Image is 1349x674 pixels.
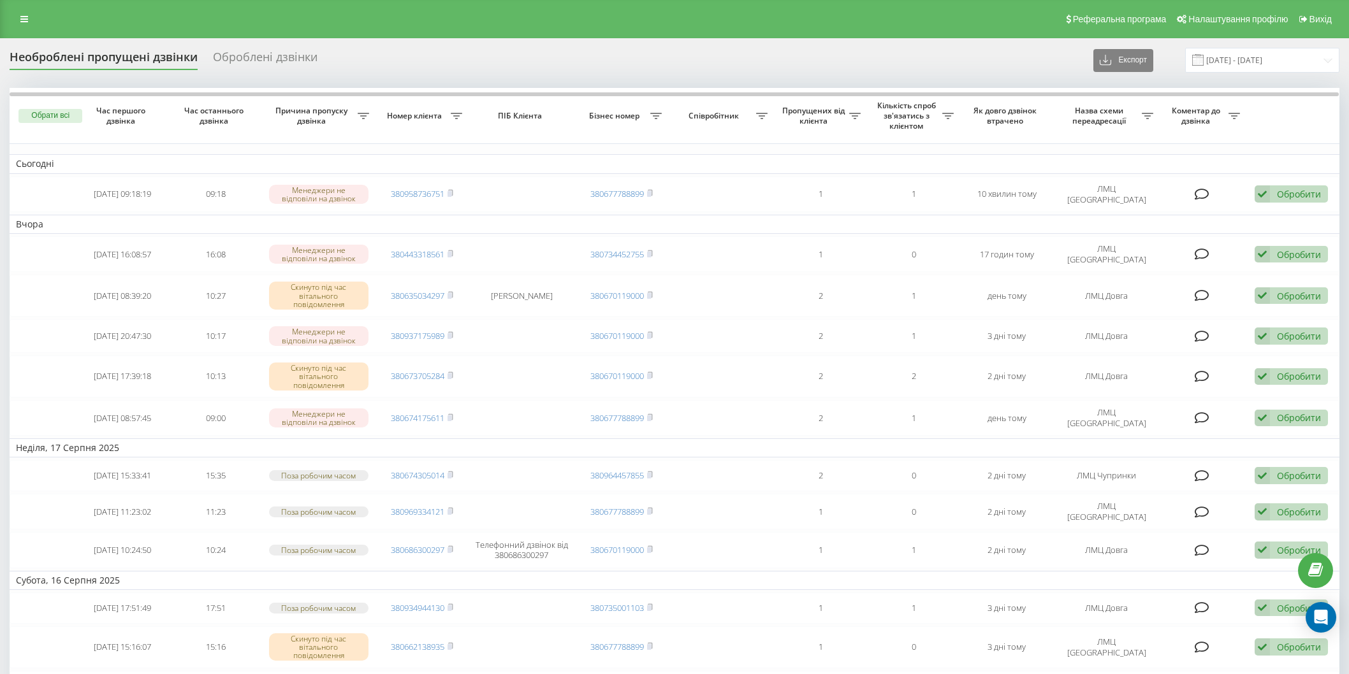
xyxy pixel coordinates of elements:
span: Коментар до дзвінка [1166,106,1229,125]
div: Поза робочим часом [269,470,369,481]
div: Open Intercom Messenger [1306,602,1336,633]
td: 10:27 [169,275,262,317]
a: 380670119000 [590,544,644,556]
a: 380635034297 [391,290,444,301]
td: 2 [774,319,867,353]
div: Скинуто під час вітального повідомлення [269,633,369,661]
td: 16:08 [169,236,262,272]
td: 0 [867,236,960,272]
div: Менеджери не відповіли на дзвінок [269,408,369,427]
td: 0 [867,460,960,491]
td: [DATE] 15:33:41 [76,460,169,491]
td: 3 дні тому [960,626,1053,668]
span: ПІБ Клієнта [479,111,564,121]
a: 380662138935 [391,641,444,652]
a: 380674305014 [391,470,444,481]
td: ЛМЦ Довга [1053,532,1160,568]
div: Обробити [1277,290,1321,302]
button: Експорт [1093,49,1153,72]
td: 10:24 [169,532,262,568]
td: [DATE] 08:39:20 [76,275,169,317]
div: Обробити [1277,602,1321,614]
span: Номер клієнта [382,111,451,121]
td: 10:17 [169,319,262,353]
td: 1 [867,400,960,436]
td: 1 [774,592,867,624]
td: 1 [774,236,867,272]
td: 2 [774,460,867,491]
span: Кількість спроб зв'язатись з клієнтом [873,101,942,131]
button: Обрати всі [18,109,82,123]
a: 380670119000 [590,370,644,382]
td: [DATE] 10:24:50 [76,532,169,568]
td: ЛМЦ [GEOGRAPHIC_DATA] [1053,176,1160,212]
td: 2 [774,275,867,317]
span: Назва схеми переадресації [1060,106,1142,125]
a: 380934944130 [391,602,444,613]
td: 09:00 [169,400,262,436]
td: 1 [774,494,867,529]
a: 380670119000 [590,290,644,301]
span: Бізнес номер [581,111,650,121]
div: Обробити [1277,544,1321,556]
td: 1 [774,176,867,212]
td: 17 годин тому [960,236,1053,272]
span: Причина пропуску дзвінка [268,106,357,125]
td: 1 [774,626,867,668]
td: Вчора [10,215,1339,234]
td: 1 [867,592,960,624]
div: Обробити [1277,248,1321,261]
td: ЛМЦ Довга [1053,319,1160,353]
span: Вихід [1309,14,1332,24]
a: 380674175611 [391,412,444,424]
a: 380964457855 [590,470,644,481]
td: Неділя, 17 Серпня 2025 [10,438,1339,457]
td: 09:18 [169,176,262,212]
td: Субота, 16 Серпня 2025 [10,571,1339,590]
a: 380443318561 [391,248,444,260]
td: 3 дні тому [960,592,1053,624]
td: [DATE] 17:51:49 [76,592,169,624]
a: 380734452755 [590,248,644,260]
td: 2 [774,400,867,436]
div: Необроблені пропущені дзвінки [10,50,198,70]
td: ЛМЦ Довга [1053,275,1160,317]
td: 3 дні тому [960,319,1053,353]
span: Налаштування профілю [1188,14,1288,24]
div: Поза робочим часом [269,545,369,556]
a: 380677788899 [590,641,644,652]
td: [DATE] 08:57:45 [76,400,169,436]
td: 15:16 [169,626,262,668]
span: Співробітник [674,111,757,121]
td: 10 хвилин тому [960,176,1053,212]
td: 11:23 [169,494,262,529]
a: 380673705284 [391,370,444,382]
td: ЛМЦ Довга [1053,355,1160,398]
a: 380969334121 [391,506,444,517]
div: Обробити [1277,188,1321,200]
a: 380677788899 [590,506,644,517]
td: 1 [774,532,867,568]
span: Як довго дзвінок втрачено [971,106,1043,125]
td: ЛМЦ [GEOGRAPHIC_DATA] [1053,626,1160,668]
span: Час першого дзвінка [87,106,159,125]
td: [DATE] 17:39:18 [76,355,169,398]
td: ЛМЦ [GEOGRAPHIC_DATA] [1053,400,1160,436]
td: 17:51 [169,592,262,624]
div: Обробити [1277,470,1321,482]
div: Оброблені дзвінки [213,50,317,70]
td: Сьогодні [10,154,1339,173]
td: ЛМЦ [GEOGRAPHIC_DATA] [1053,236,1160,272]
td: [DATE] 16:08:57 [76,236,169,272]
a: 380735001103 [590,602,644,613]
td: [DATE] 20:47:30 [76,319,169,353]
div: Менеджери не відповіли на дзвінок [269,326,369,345]
td: 15:35 [169,460,262,491]
div: Поза робочим часом [269,506,369,517]
div: Обробити [1277,641,1321,653]
a: 380686300297 [391,544,444,556]
div: Поза робочим часом [269,603,369,613]
td: 2 дні тому [960,494,1053,529]
td: 1 [867,275,960,317]
div: Скинуто під час вітального повідомлення [269,282,369,310]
